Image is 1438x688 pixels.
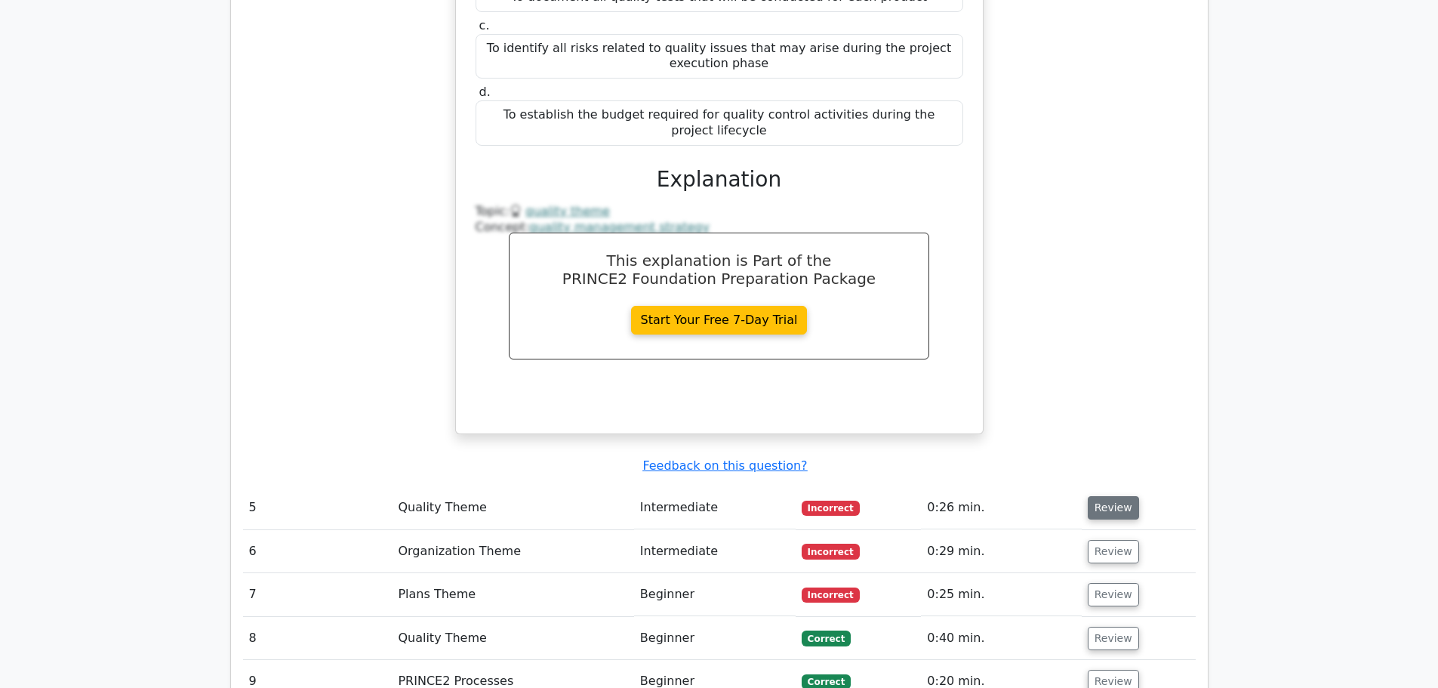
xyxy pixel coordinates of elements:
[479,85,491,99] span: d.
[921,573,1081,616] td: 0:25 min.
[921,617,1081,660] td: 0:40 min.
[802,544,860,559] span: Incorrect
[1088,583,1139,606] button: Review
[634,486,796,529] td: Intermediate
[631,306,808,335] a: Start Your Free 7-Day Trial
[479,18,490,32] span: c.
[1088,627,1139,650] button: Review
[525,204,610,218] a: quality theme
[921,486,1081,529] td: 0:26 min.
[921,530,1081,573] td: 0:29 min.
[485,167,954,193] h3: Explanation
[392,573,633,616] td: Plans Theme
[476,34,963,79] div: To identify all risks related to quality issues that may arise during the project execution phase
[392,617,633,660] td: Quality Theme
[476,220,963,236] div: Concept:
[802,631,851,646] span: Correct
[1088,496,1139,520] button: Review
[392,486,633,529] td: Quality Theme
[243,573,393,616] td: 7
[392,530,633,573] td: Organization Theme
[642,458,807,473] a: Feedback on this question?
[802,588,860,603] span: Incorrect
[243,486,393,529] td: 5
[243,617,393,660] td: 8
[476,204,963,220] div: Topic:
[1088,540,1139,563] button: Review
[634,617,796,660] td: Beginner
[529,220,710,234] a: quality management strategy
[243,530,393,573] td: 6
[634,573,796,616] td: Beginner
[802,501,860,516] span: Incorrect
[634,530,796,573] td: Intermediate
[476,100,963,146] div: To establish the budget required for quality control activities during the project lifecycle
